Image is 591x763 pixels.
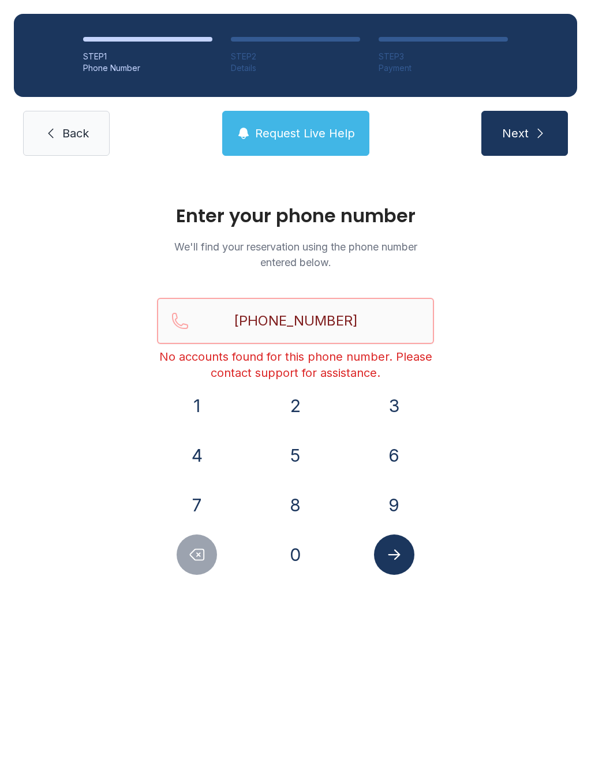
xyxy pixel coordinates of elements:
[177,386,217,426] button: 1
[231,62,360,74] div: Details
[177,485,217,525] button: 7
[177,534,217,575] button: Delete number
[275,386,316,426] button: 2
[379,51,508,62] div: STEP 3
[275,534,316,575] button: 0
[275,435,316,476] button: 5
[374,534,414,575] button: Submit lookup form
[157,207,434,225] h1: Enter your phone number
[374,435,414,476] button: 6
[275,485,316,525] button: 8
[157,239,434,270] p: We'll find your reservation using the phone number entered below.
[157,349,434,381] div: No accounts found for this phone number. Please contact support for assistance.
[231,51,360,62] div: STEP 2
[374,386,414,426] button: 3
[177,435,217,476] button: 4
[502,125,529,141] span: Next
[379,62,508,74] div: Payment
[62,125,89,141] span: Back
[83,62,212,74] div: Phone Number
[255,125,355,141] span: Request Live Help
[83,51,212,62] div: STEP 1
[157,298,434,344] input: Reservation phone number
[374,485,414,525] button: 9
